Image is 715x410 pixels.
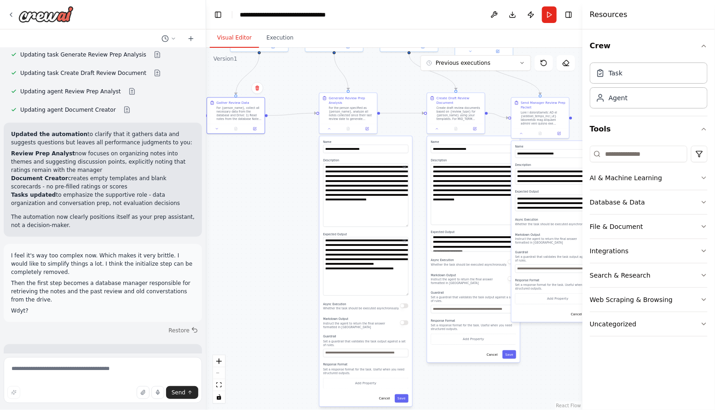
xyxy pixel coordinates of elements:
button: No output available [338,126,358,131]
a: React Flow attribution [556,403,581,408]
p: Set a response format for the task. Useful when you need structured outputs. [431,324,516,331]
button: Cancel [568,310,585,318]
div: Tools [590,142,708,344]
button: Open in editor [402,238,408,244]
label: Name [323,140,409,144]
button: Cancel [376,394,393,403]
button: Improve this prompt [7,386,20,399]
span: Previous executions [436,59,490,67]
button: Restore [165,324,202,337]
button: Open in side panel [551,131,567,136]
button: AI & Machine Learning [590,166,708,190]
div: Task [609,68,623,78]
div: Web Scraping & Browsing [590,295,673,304]
button: Hide right sidebar [562,8,575,21]
button: Send [166,386,198,399]
div: Gather Review Data [216,101,249,105]
p: Set a response format for the task. Useful when you need structured outputs. [515,283,600,290]
div: Crew [590,59,708,116]
button: Database & Data [590,190,708,214]
label: Response Format [431,319,516,323]
button: No output available [226,126,246,131]
g: Edge from f28dc0cf-71b6-4b6d-a042-4f5528beec42 to f8261316-bf37-4fcd-a798-0664686243eb [332,54,351,90]
button: Add Property [431,334,516,344]
button: Click to speak your automation idea [151,386,164,399]
li: to emphasize the supportive role - data organization and conversation prep, not evaluation decisions [11,191,195,207]
button: Tools [590,116,708,142]
p: Set a guardrail that validates the task output against a set of rules. [515,255,600,262]
div: Integrations [590,246,629,256]
g: Edge from 8b81498c-5795-4e55-a5b7-78e1dcc95556 to ba232802-eab8-421a-8ebe-7e53b6fbccd3 [488,111,508,120]
strong: Updated the automation [11,131,87,137]
p: Wdyt? [11,307,195,315]
div: Uncategorized [590,319,636,329]
span: Markdown Output [431,273,456,277]
div: Agent [609,93,628,102]
button: Open in side panel [359,126,375,131]
div: For {person_name}, collect all necessary data from the database and Drive: 1) Read notes from the... [216,106,262,121]
p: Set a guardrail that validates the task output against a set of rules. [431,296,516,303]
button: Save [395,394,409,403]
li: creates empty templates and blank scorecards - no pre-filled ratings or scores [11,174,195,191]
div: Create Draft Review Document [437,96,482,105]
div: Generate Review Prep AnalysisFor the person specified as {person_name}, analyze all notes collect... [319,92,377,134]
div: AI & Machine Learning [590,173,662,182]
div: Create draft review documents based on {review_type} for {person_name} using your templates. For ... [437,106,482,121]
label: Guardrail [431,291,516,295]
label: Guardrail [323,335,409,338]
p: Whether the task should be executed asynchronously. [323,307,399,310]
button: Upload files [137,386,150,399]
div: Send Manager Review Prep Packet [521,101,566,110]
g: Edge from 3423a94f-b8c2-478f-811c-61866df9afc0 to ba232802-eab8-421a-8ebe-7e53b6fbccd3 [482,59,542,95]
div: Search & Research [590,271,651,280]
span: Updating task Generate Review Prep Analysis [20,51,146,58]
div: Send Manager Review Prep PacketLore i dolorsitametc AD el {seddoei_tempo_inci_ut} laboreetdo mag ... [511,97,570,138]
label: Response Format [323,363,409,367]
button: Open in editor [402,165,408,170]
label: Name [515,145,600,148]
g: Edge from 4f712bac-4af8-4642-9b55-ea314659d857 to f8261316-bf37-4fcd-a798-0664686243eb [268,111,317,118]
span: Updating agent Document Creator [20,106,116,114]
div: Create Draft Review DocumentCreate draft review documents based on {review_type} for {person_name... [427,92,485,134]
p: to clarify that it gathers data and suggests questions but leaves all performance judgments to you: [11,130,195,147]
button: Open in side panel [260,44,287,49]
g: Edge from f8261316-bf37-4fcd-a798-0664686243eb to 8b81498c-5795-4e55-a5b7-78e1dcc95556 [380,111,424,115]
button: Open in side panel [484,49,511,54]
h4: Resources [590,9,628,20]
span: Async Execution [323,302,346,306]
button: Switch to previous chat [158,33,180,44]
span: Async Execution [515,218,538,221]
span: Markdown Output [323,318,349,321]
strong: Tasks updated [11,192,56,198]
span: Async Execution [431,258,454,262]
button: zoom in [213,355,225,367]
span: Markdown Output [515,233,541,236]
label: Description [323,159,409,162]
strong: Review Prep Analyst [11,150,75,157]
label: Name [431,140,516,144]
label: Description [515,164,600,167]
button: No output available [446,126,466,131]
span: Updating task Create Draft Review Document [20,69,146,77]
button: Integrations [590,239,708,263]
button: Delete node [251,82,263,94]
button: Add Property [515,293,600,304]
button: File & Document [590,215,708,239]
div: Version 1 [213,55,237,63]
p: Instruct the agent to return the final answer formatted in [GEOGRAPHIC_DATA] [515,237,592,245]
div: Generate Review Prep Analysis [329,96,375,105]
button: fit view [213,379,225,391]
button: Open in editor [510,236,515,242]
button: Open in side panel [247,126,263,131]
button: Start a new chat [184,33,198,44]
p: Set a response format for the task. Useful when you need structured outputs. [323,368,409,375]
button: zoom out [213,367,225,379]
p: Whether the task should be executed asynchronously. [515,222,591,226]
button: Open in editor [510,165,515,170]
label: Description [431,159,516,162]
button: Visual Editor [210,28,259,48]
button: Web Scraping & Browsing [590,288,708,312]
label: Expected Output [515,190,600,194]
g: Edge from b28d9353-f9c7-42ae-b0ce-7ce3bfd7ce73 to 8b81498c-5795-4e55-a5b7-78e1dcc95556 [407,54,458,90]
p: Set a guardrail that validates the task output against a set of rules. [323,340,409,347]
